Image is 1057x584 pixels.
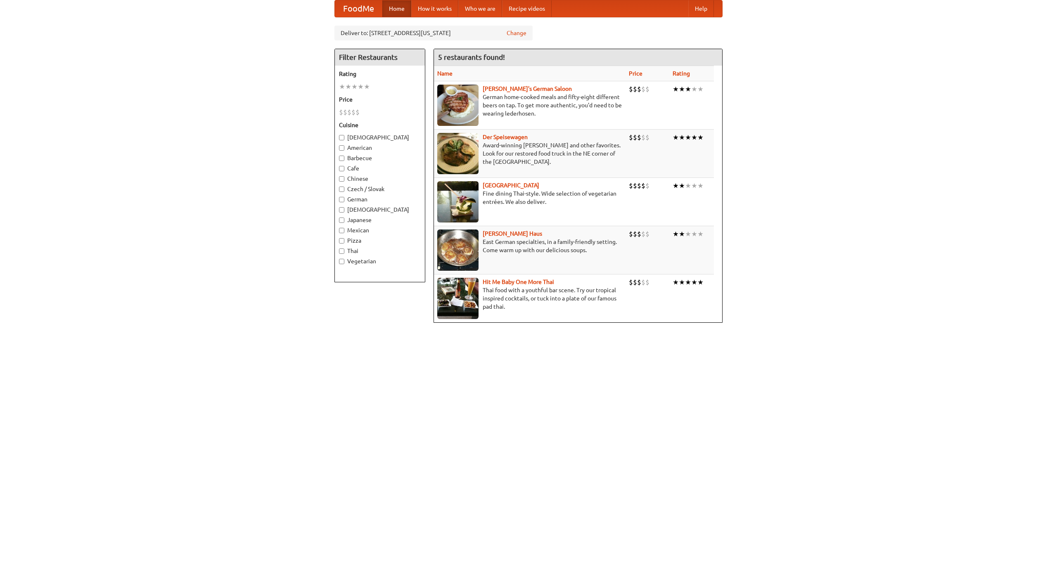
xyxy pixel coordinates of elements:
li: ★ [685,181,691,190]
img: babythai.jpg [437,278,479,319]
a: Name [437,70,453,77]
li: $ [355,108,360,117]
label: Chinese [339,175,421,183]
p: Thai food with a youthful bar scene. Try our tropical inspired cocktails, or tuck into a plate of... [437,286,622,311]
a: Who we are [458,0,502,17]
li: $ [645,85,649,94]
a: Help [688,0,714,17]
input: Chinese [339,176,344,182]
li: $ [645,278,649,287]
h5: Cuisine [339,121,421,129]
li: $ [343,108,347,117]
a: How it works [411,0,458,17]
li: $ [633,229,637,239]
img: kohlhaus.jpg [437,229,479,271]
li: $ [637,133,641,142]
label: Vegetarian [339,257,421,265]
a: Price [629,70,642,77]
li: ★ [673,181,679,190]
a: Change [507,29,526,37]
li: $ [629,278,633,287]
li: ★ [691,181,697,190]
input: Japanese [339,218,344,223]
li: $ [629,181,633,190]
h5: Rating [339,70,421,78]
li: $ [645,229,649,239]
li: $ [645,133,649,142]
li: ★ [673,229,679,239]
li: ★ [679,278,685,287]
li: ★ [351,82,358,91]
img: satay.jpg [437,181,479,222]
li: $ [641,181,645,190]
input: [DEMOGRAPHIC_DATA] [339,207,344,213]
li: ★ [697,181,704,190]
li: ★ [679,133,685,142]
input: Czech / Slovak [339,187,344,192]
a: Der Speisewagen [483,134,528,140]
a: [PERSON_NAME] Haus [483,230,542,237]
li: $ [641,85,645,94]
img: esthers.jpg [437,85,479,126]
li: ★ [691,133,697,142]
li: $ [637,181,641,190]
li: $ [637,85,641,94]
li: $ [645,181,649,190]
li: $ [339,108,343,117]
li: ★ [339,82,345,91]
li: $ [641,278,645,287]
input: Vegetarian [339,259,344,264]
label: Pizza [339,236,421,245]
li: $ [351,108,355,117]
li: $ [637,278,641,287]
h5: Price [339,95,421,104]
input: Mexican [339,228,344,233]
p: Fine dining Thai-style. Wide selection of vegetarian entrées. We also deliver. [437,189,622,206]
label: German [339,195,421,203]
a: [PERSON_NAME]'s German Saloon [483,85,572,92]
li: $ [633,181,637,190]
li: $ [633,278,637,287]
a: Hit Me Baby One More Thai [483,279,554,285]
input: [DEMOGRAPHIC_DATA] [339,135,344,140]
li: ★ [697,229,704,239]
li: ★ [685,278,691,287]
label: Mexican [339,226,421,234]
li: ★ [685,133,691,142]
li: ★ [345,82,351,91]
a: [GEOGRAPHIC_DATA] [483,182,539,189]
img: speisewagen.jpg [437,133,479,174]
li: $ [633,133,637,142]
div: Deliver to: [STREET_ADDRESS][US_STATE] [334,26,533,40]
a: Home [382,0,411,17]
li: ★ [697,133,704,142]
li: $ [633,85,637,94]
label: Cafe [339,164,421,173]
label: Czech / Slovak [339,185,421,193]
li: ★ [673,278,679,287]
li: ★ [691,229,697,239]
li: ★ [673,133,679,142]
li: $ [629,229,633,239]
label: [DEMOGRAPHIC_DATA] [339,206,421,214]
li: $ [629,85,633,94]
p: Award-winning [PERSON_NAME] and other favorites. Look for our restored food truck in the NE corne... [437,141,622,166]
li: ★ [685,229,691,239]
li: ★ [358,82,364,91]
p: East German specialties, in a family-friendly setting. Come warm up with our delicious soups. [437,238,622,254]
input: German [339,197,344,202]
li: ★ [364,82,370,91]
li: $ [641,133,645,142]
input: American [339,145,344,151]
li: ★ [691,278,697,287]
input: Thai [339,248,344,254]
li: $ [637,229,641,239]
li: ★ [679,229,685,239]
li: ★ [697,278,704,287]
label: Thai [339,247,421,255]
li: ★ [685,85,691,94]
a: Rating [673,70,690,77]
